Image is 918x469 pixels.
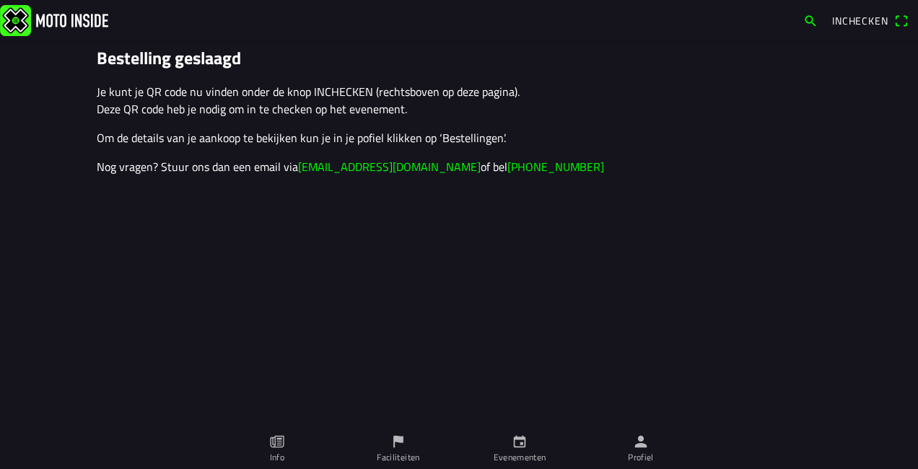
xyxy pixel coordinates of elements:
a: [EMAIL_ADDRESS][DOMAIN_NAME] [298,158,481,175]
h1: Bestelling geslaagd [97,48,821,69]
ion-icon: flag [390,434,406,450]
a: [PHONE_NUMBER] [507,158,604,175]
ion-label: Evenementen [494,451,546,464]
p: Nog vragen? Stuur ons dan een email via of bel [97,158,821,175]
ion-icon: paper [269,434,285,450]
ion-label: Profiel [628,451,654,464]
ion-label: Faciliteiten [377,451,419,464]
span: Inchecken [832,13,888,28]
a: search [796,8,825,32]
ion-icon: person [633,434,649,450]
ion-label: Info [270,451,284,464]
p: Om de details van je aankoop te bekijken kun je in je pofiel klikken op ‘Bestellingen’. [97,129,821,146]
a: Incheckenqr scanner [825,8,915,32]
ion-icon: calendar [512,434,528,450]
p: Je kunt je QR code nu vinden onder de knop INCHECKEN (rechtsboven op deze pagina). Deze QR code h... [97,83,821,118]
